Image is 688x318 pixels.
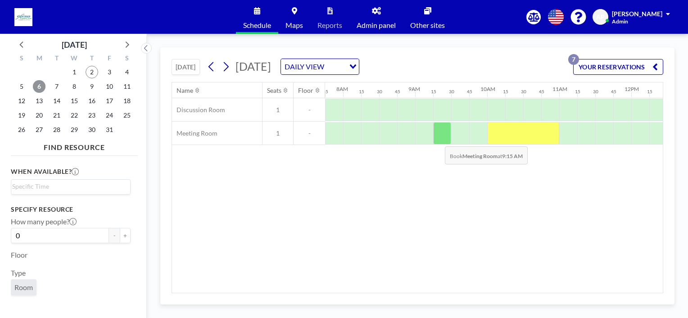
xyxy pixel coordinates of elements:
[172,129,217,137] span: Meeting Room
[103,109,116,122] span: Friday, October 24, 2025
[68,109,81,122] span: Wednesday, October 22, 2025
[33,109,45,122] span: Monday, October 20, 2025
[281,59,359,74] div: Search for option
[120,228,131,243] button: +
[50,123,63,136] span: Tuesday, October 28, 2025
[50,95,63,107] span: Tuesday, October 14, 2025
[539,89,544,95] div: 45
[235,59,271,73] span: [DATE]
[172,59,200,75] button: [DATE]
[285,22,303,29] span: Maps
[359,89,364,95] div: 15
[68,123,81,136] span: Wednesday, October 29, 2025
[103,123,116,136] span: Friday, October 31, 2025
[15,109,28,122] span: Sunday, October 19, 2025
[33,95,45,107] span: Monday, October 13, 2025
[377,89,382,95] div: 30
[177,86,193,95] div: Name
[625,86,639,92] div: 12PM
[68,95,81,107] span: Wednesday, October 15, 2025
[103,95,116,107] span: Friday, October 17, 2025
[575,89,580,95] div: 15
[336,86,348,92] div: 8AM
[15,123,28,136] span: Sunday, October 26, 2025
[48,53,66,65] div: T
[118,53,136,65] div: S
[647,89,652,95] div: 15
[86,109,98,122] span: Thursday, October 23, 2025
[13,53,31,65] div: S
[445,146,528,164] span: Book at
[50,109,63,122] span: Tuesday, October 21, 2025
[243,22,271,29] span: Schedule
[294,106,325,114] span: -
[121,80,133,93] span: Saturday, October 11, 2025
[86,123,98,136] span: Thursday, October 30, 2025
[100,53,118,65] div: F
[31,53,48,65] div: M
[83,53,100,65] div: T
[68,80,81,93] span: Wednesday, October 8, 2025
[552,86,567,92] div: 11AM
[480,86,495,92] div: 10AM
[294,129,325,137] span: -
[357,22,396,29] span: Admin panel
[298,86,313,95] div: Floor
[11,205,131,214] h3: Specify resource
[431,89,436,95] div: 15
[449,89,454,95] div: 30
[103,66,116,78] span: Friday, October 3, 2025
[462,153,498,159] b: Meeting Room
[86,80,98,93] span: Thursday, October 9, 2025
[395,89,400,95] div: 45
[612,10,662,18] span: [PERSON_NAME]
[593,89,598,95] div: 30
[263,129,293,137] span: 1
[263,106,293,114] span: 1
[596,13,605,21] span: AP
[568,54,579,65] p: 7
[611,89,616,95] div: 45
[11,250,27,259] label: Floor
[521,89,526,95] div: 30
[66,53,83,65] div: W
[62,38,87,51] div: [DATE]
[33,80,45,93] span: Monday, October 6, 2025
[317,22,342,29] span: Reports
[502,153,523,159] b: 9:15 AM
[103,80,116,93] span: Friday, October 10, 2025
[121,95,133,107] span: Saturday, October 18, 2025
[267,86,281,95] div: Seats
[121,109,133,122] span: Saturday, October 25, 2025
[15,80,28,93] span: Sunday, October 5, 2025
[12,182,125,191] input: Search for option
[612,18,628,25] span: Admin
[33,123,45,136] span: Monday, October 27, 2025
[50,80,63,93] span: Tuesday, October 7, 2025
[11,139,138,152] h4: FIND RESOURCE
[15,95,28,107] span: Sunday, October 12, 2025
[573,59,663,75] button: YOUR RESERVATIONS7
[109,228,120,243] button: -
[467,89,472,95] div: 45
[172,106,225,114] span: Discussion Room
[283,61,326,73] span: DAILY VIEW
[503,89,508,95] div: 15
[14,8,32,26] img: organization-logo
[327,61,344,73] input: Search for option
[14,283,33,291] span: Room
[86,66,98,78] span: Thursday, October 2, 2025
[410,22,445,29] span: Other sites
[11,180,130,193] div: Search for option
[11,217,77,226] label: How many people?
[323,89,328,95] div: 45
[86,95,98,107] span: Thursday, October 16, 2025
[68,66,81,78] span: Wednesday, October 1, 2025
[408,86,420,92] div: 9AM
[11,268,26,277] label: Type
[121,66,133,78] span: Saturday, October 4, 2025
